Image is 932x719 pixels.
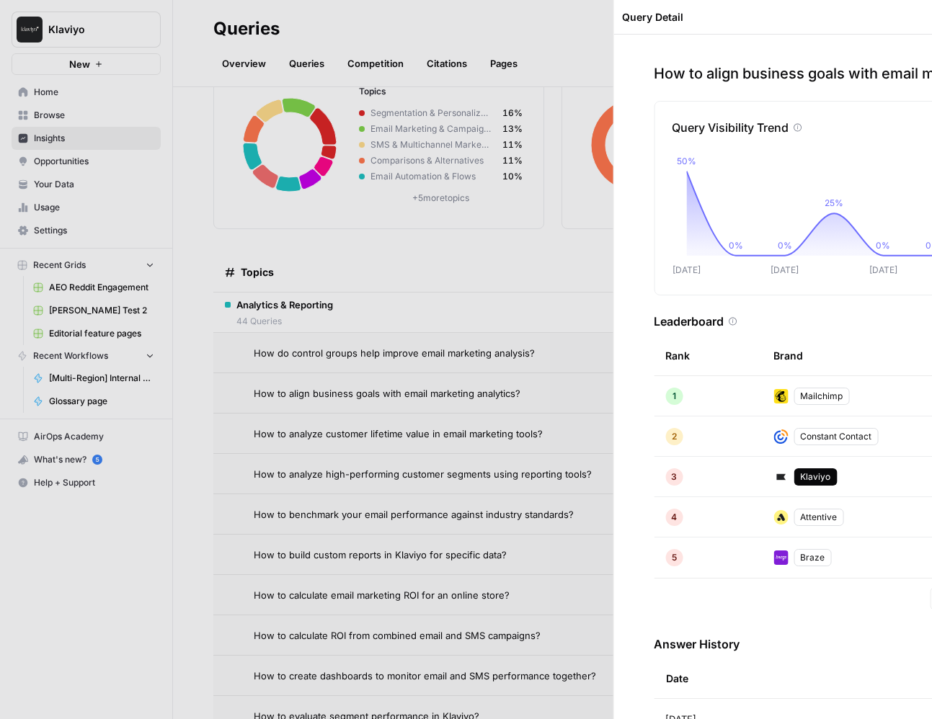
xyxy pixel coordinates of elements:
span: Topics [241,265,274,280]
img: n07qf5yuhemumpikze8icgz1odva [773,510,788,524]
span: Recent Grids [33,259,86,272]
span: How to build custom reports in Klaviyo for specific data? [254,548,507,562]
div: Mailchimp [794,388,849,405]
span: 11% [502,154,523,167]
span: How to align business goals with email marketing analytics? [254,386,520,401]
span: Email Marketing & Campaigns [365,122,502,135]
span: How to analyze customer lifetime value in email marketing tools? [254,427,543,441]
div: Attentive [794,509,843,526]
span: AEO Reddit Engagement [49,281,154,294]
span: How to analyze high-performing customer segments using reporting tools? [254,467,592,481]
button: Recent Grids [12,254,161,276]
div: Braze [794,549,831,566]
span: Comparisons & Alternatives [365,154,502,167]
span: How to calculate email marketing ROI for an online store? [254,588,510,602]
tspan: [DATE] [771,264,799,275]
a: Competition [339,52,412,75]
a: Home [12,81,161,104]
span: 11% [502,138,523,151]
tspan: [DATE] [673,264,701,275]
img: 3j9qnj2pq12j0e9szaggu3i8lwoi [773,550,788,565]
div: Klaviyo [794,468,837,486]
button: Workspace: Klaviyo [12,12,161,48]
tspan: 25% [825,197,843,208]
a: Your Data [12,173,161,196]
h3: Leaderboard [654,313,724,330]
span: 5 [672,551,677,564]
span: Email Automation & Flows [365,170,502,183]
span: Your Data [34,178,154,191]
a: Overview [213,52,275,75]
span: Usage [34,201,154,214]
button: Help + Support [12,471,161,494]
span: 3 [671,470,677,483]
span: How to benchmark your email performance against industry standards? [254,507,574,522]
a: [Multi-Region] Internal Links [27,367,161,390]
span: Settings [34,224,154,237]
a: Editorial feature pages [27,322,161,345]
span: SMS & Multichannel Marketing [365,138,502,151]
span: 10% [502,170,523,183]
span: 2 [672,430,677,443]
span: 4 [671,511,677,524]
a: Opportunities [12,150,161,173]
tspan: 50% [677,156,696,166]
span: Segmentation & Personalization [365,107,502,120]
tspan: 0% [778,240,792,251]
span: Klaviyo [48,22,136,37]
h3: Topics [359,85,523,98]
div: Constant Contact [794,428,878,445]
button: Recent Workflows [12,345,161,367]
span: Opportunities [34,155,154,168]
tspan: 0% [729,240,743,251]
span: [Multi-Region] Internal Links [49,372,154,385]
span: Home [34,86,154,99]
span: How do control groups help improve email marketing analysis? [254,346,535,360]
span: How to calculate ROI from combined email and SMS campaigns? [254,628,541,643]
a: Settings [12,219,161,242]
a: [PERSON_NAME] Test 2 [27,299,161,322]
span: 13% [502,122,523,135]
img: rg202btw2ktor7h9ou5yjtg7epnf [773,429,788,444]
span: Help + Support [34,476,154,489]
a: AirOps Academy [12,425,161,448]
button: New [12,53,161,75]
a: Glossary page [27,390,161,413]
img: pg21ys236mnd3p55lv59xccdo3xy [773,389,788,403]
button: What's new? 5 [12,448,161,471]
div: Queries [213,17,280,40]
span: 1 [673,390,676,403]
span: Recent Workflows [33,349,108,362]
img: Klaviyo Logo [17,17,43,43]
text: 5 [95,456,99,463]
div: Rank [665,336,690,375]
a: Citations [418,52,476,75]
tspan: [DATE] [869,264,897,275]
span: Analytics & Reporting [236,298,333,312]
span: Glossary page [49,395,154,408]
a: Queries [280,52,333,75]
span: Editorial feature pages [49,327,154,340]
span: 44 Queries [236,315,333,328]
a: 5 [92,455,102,465]
img: d03zj4el0aa7txopwdneenoutvcu [773,470,788,484]
a: Insights [12,127,161,150]
tspan: 0% [876,240,891,251]
span: Browse [34,109,154,122]
span: 16% [502,107,523,120]
a: AEO Reddit Engagement [27,276,161,299]
p: + 5 more topics [359,192,523,205]
a: Pages [481,52,526,75]
span: New [69,57,90,71]
span: AirOps Academy [34,430,154,443]
span: Insights [34,132,154,145]
span: [PERSON_NAME] Test 2 [49,304,154,317]
div: What's new? [12,449,160,470]
p: Query Visibility Trend [672,119,789,136]
a: Usage [12,196,161,219]
span: How to create dashboards to monitor email and SMS performance together? [254,669,596,683]
a: Browse [12,104,161,127]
